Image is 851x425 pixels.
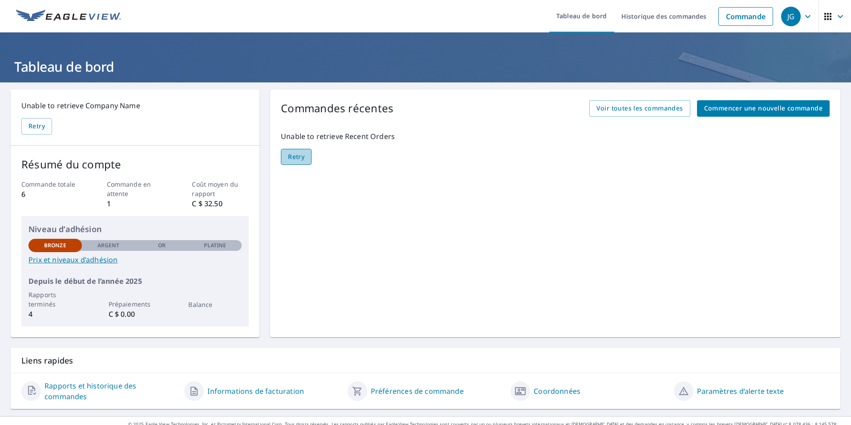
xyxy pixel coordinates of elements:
[16,10,121,23] img: EV Logo
[281,149,312,165] button: Retry
[188,300,242,309] p: Balance
[21,156,249,172] p: Résumé du compte
[28,254,242,265] a: Prix et niveaux d’adhésion
[28,290,82,309] p: Rapports terminés
[28,223,242,235] p: Niveau d’adhésion
[158,241,166,249] p: Or
[97,241,120,249] p: Argent
[11,57,840,76] h1: Tableau de bord
[109,309,162,319] p: C $ 0.00
[21,100,249,111] p: Unable to retrieve Company Name
[21,180,78,189] p: Commande totale
[107,198,164,209] p: 1
[21,355,830,366] p: Liens rapides
[204,241,226,249] p: Platine
[288,151,304,163] span: Retry
[697,386,784,396] a: Paramètres d’alerte texte
[28,121,45,132] span: Retry
[109,299,162,309] p: Prépaiements
[534,386,580,396] a: Coordonnées
[371,386,464,396] a: Préférences de commande
[44,241,66,249] p: Bronze
[21,189,78,200] p: 6
[107,180,164,198] p: Commande en attente
[704,103,823,114] span: Commencer une nouvelle commande
[207,386,304,396] a: Informations de facturation
[596,103,683,114] span: Voir toutes les commandes
[281,100,393,117] p: Commandes récentes
[697,100,830,117] a: Commencer une nouvelle commande
[28,309,82,319] p: 4
[281,131,830,142] p: Unable to retrieve Recent Orders
[28,276,242,286] p: Depuis le début de l’année 2025
[45,380,177,402] a: Rapports et historique des commandes
[781,7,801,26] div: JG
[21,118,52,135] button: Retry
[192,180,249,198] p: Coût moyen du rapport
[192,198,249,209] p: C $ 32.50
[718,7,773,26] a: Commande
[589,100,690,117] a: Voir toutes les commandes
